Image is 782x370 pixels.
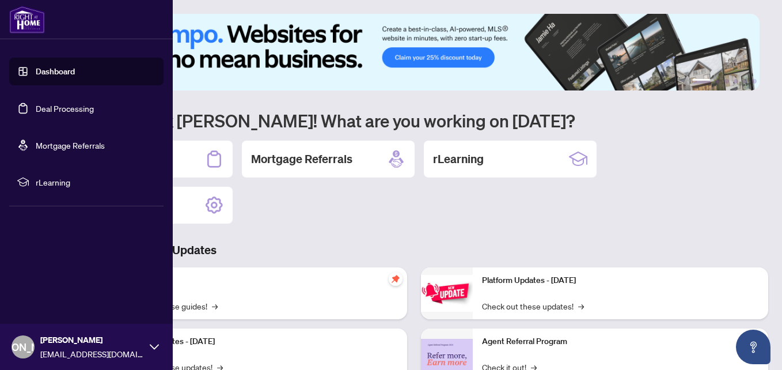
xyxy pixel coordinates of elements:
button: 5 [743,79,747,84]
span: [EMAIL_ADDRESS][DOMAIN_NAME] [40,348,144,360]
p: Platform Updates - [DATE] [121,335,398,348]
span: rLearning [36,176,155,188]
p: Agent Referral Program [482,335,759,348]
img: logo [9,6,45,33]
span: → [578,300,584,312]
span: → [212,300,218,312]
a: Mortgage Referrals [36,140,105,150]
button: 6 [752,79,757,84]
span: [PERSON_NAME] [40,334,144,346]
h1: Welcome back [PERSON_NAME]! What are you working on [DATE]? [60,110,768,131]
span: pushpin [389,272,403,286]
button: 4 [734,79,738,84]
a: Deal Processing [36,103,94,114]
h2: Mortgage Referrals [251,151,352,167]
a: Check out these updates!→ [482,300,584,312]
h2: rLearning [433,151,484,167]
button: Open asap [736,330,770,364]
h3: Brokerage & Industry Updates [60,242,768,258]
img: Slide 0 [60,14,760,90]
button: 1 [692,79,711,84]
img: Platform Updates - June 23, 2025 [421,275,473,311]
p: Self-Help [121,274,398,287]
a: Dashboard [36,66,75,77]
p: Platform Updates - [DATE] [482,274,759,287]
button: 2 [715,79,720,84]
button: 3 [724,79,729,84]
